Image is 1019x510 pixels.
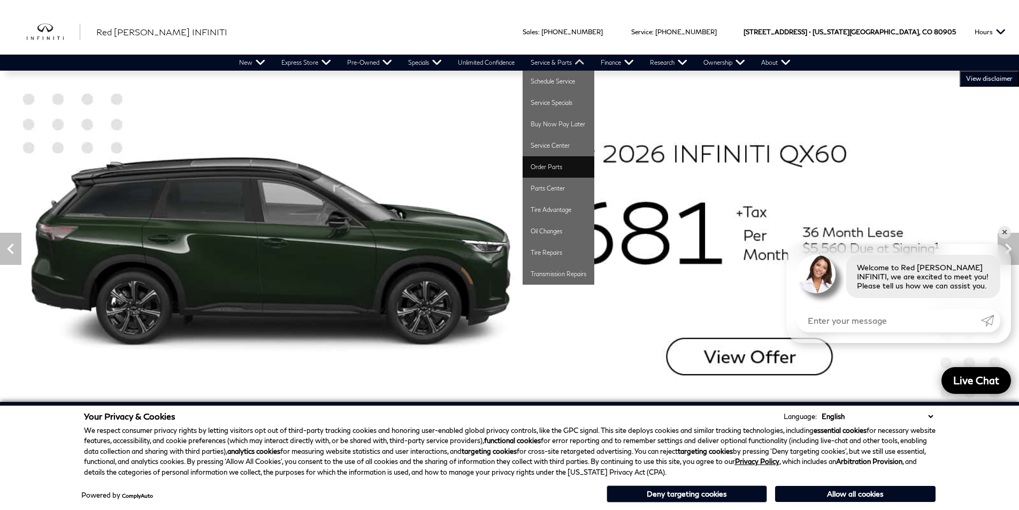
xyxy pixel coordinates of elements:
[642,55,695,71] a: Research
[523,135,594,156] a: Service Center
[523,242,594,263] a: Tire Repairs
[450,55,523,71] a: Unlimited Confidence
[784,413,817,420] div: Language:
[27,24,80,41] a: infiniti
[273,55,339,71] a: Express Store
[400,55,450,71] a: Specials
[695,55,753,71] a: Ownership
[538,28,540,36] span: :
[607,485,767,503] button: Deny targeting cookies
[735,457,779,466] a: Privacy Policy
[81,492,153,499] div: Powered by
[814,426,867,435] strong: essential cookies
[122,492,153,499] a: ComplyAuto
[678,447,733,455] strong: targeting cookies
[523,28,538,36] span: Sales
[846,255,1000,298] div: Welcome to Red [PERSON_NAME] INFINITI, we are excited to meet you! Please tell us how we can assi...
[593,55,642,71] a: Finance
[744,28,956,36] a: [STREET_ADDRESS] • [US_STATE][GEOGRAPHIC_DATA], CO 80905
[775,486,936,502] button: Allow all cookies
[523,71,594,92] a: Schedule Service
[744,9,811,55] span: [STREET_ADDRESS] •
[941,367,1011,394] a: Live Chat
[523,156,594,178] a: Order Parts
[84,425,936,478] p: We respect consumer privacy rights by letting visitors opt out of third-party tracking cookies an...
[227,447,280,455] strong: analytics cookies
[981,309,1000,332] a: Submit
[966,74,1013,83] span: VIEW DISCLAIMER
[960,71,1019,87] button: VIEW DISCLAIMER
[484,436,541,445] strong: functional cookies
[523,178,594,199] a: Parts Center
[84,411,175,421] span: Your Privacy & Cookies
[523,113,594,135] a: Buy Now Pay Later
[753,55,799,71] a: About
[27,24,80,41] img: INFINITI
[523,55,593,71] a: Service & Parts
[231,55,273,71] a: New
[523,263,594,285] a: Transmission Repairs
[819,411,936,422] select: Language Select
[813,9,921,55] span: [US_STATE][GEOGRAPHIC_DATA],
[462,447,517,455] strong: targeting cookies
[797,255,836,293] img: Agent profile photo
[541,28,603,36] a: [PHONE_NUMBER]
[652,28,654,36] span: :
[339,55,400,71] a: Pre-Owned
[922,9,932,55] span: CO
[998,233,1019,265] div: Next
[523,199,594,220] a: Tire Advantage
[631,28,652,36] span: Service
[948,374,1005,387] span: Live Chat
[523,220,594,242] a: Oil Changes
[934,9,956,55] span: 80905
[797,309,981,332] input: Enter your message
[523,92,594,113] a: Service Specials
[836,457,902,466] strong: Arbitration Provision
[96,27,227,37] span: Red [PERSON_NAME] INFINITI
[655,28,717,36] a: [PHONE_NUMBER]
[231,55,799,71] nav: Main Navigation
[969,9,1011,55] button: Open the hours dropdown
[96,26,227,39] a: Red [PERSON_NAME] INFINITI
